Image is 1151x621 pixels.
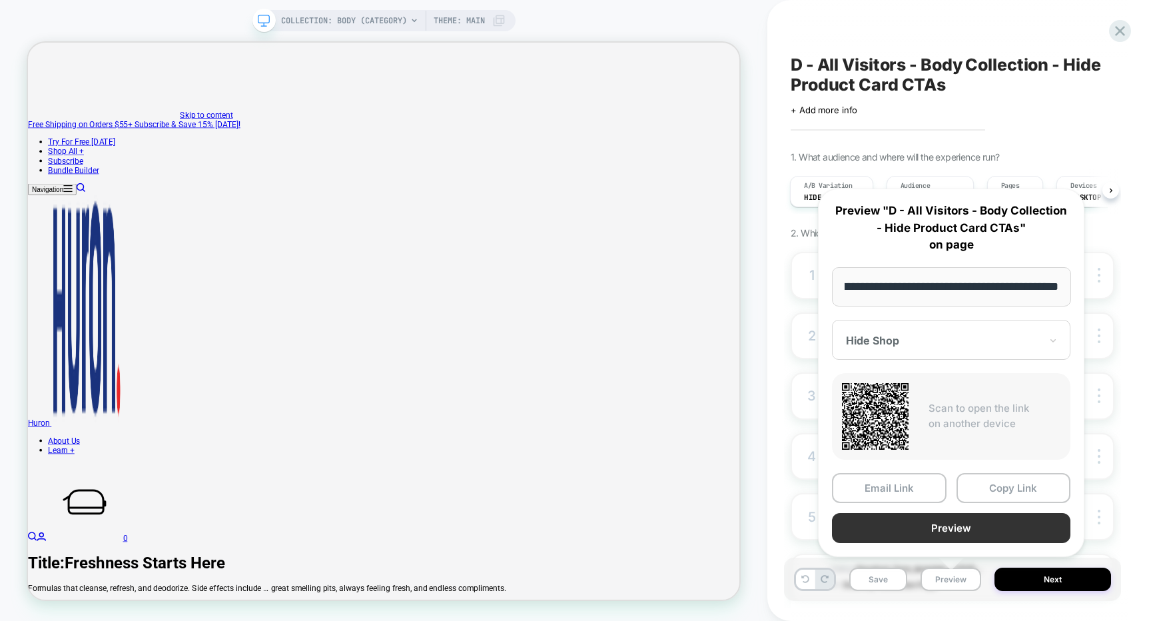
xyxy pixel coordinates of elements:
button: Save [849,568,907,591]
span: 1. What audience and where will the experience run? [791,151,999,163]
button: Email Link [832,473,947,503]
button: Preview [832,513,1070,543]
p: Preview "D - All Visitors - Body Collection - Hide Product Card CTAs" on page [832,203,1070,254]
span: Hide Shop [804,193,843,202]
img: close [1098,449,1100,464]
button: Copy Link [957,473,1071,503]
button: Preview [921,568,981,591]
span: A/B Variation [804,181,853,191]
span: 2. Which changes the experience contains? [791,227,964,239]
span: Theme: MAIN [434,10,485,31]
button: Next [994,568,1111,591]
span: D - All Visitors - Body Collection - Hide Product Card CTAs [791,55,1114,95]
p: Scan to open the link on another device [929,401,1060,431]
img: close [1098,388,1100,403]
iframe: To enrich screen reader interactions, please activate Accessibility in Grammarly extension settings [28,43,740,598]
img: close [1098,328,1100,343]
span: + Add more info [791,105,857,115]
img: close [1098,510,1100,524]
span: COLLECTION: Body (Category) [281,10,407,31]
img: close [1098,268,1100,283]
